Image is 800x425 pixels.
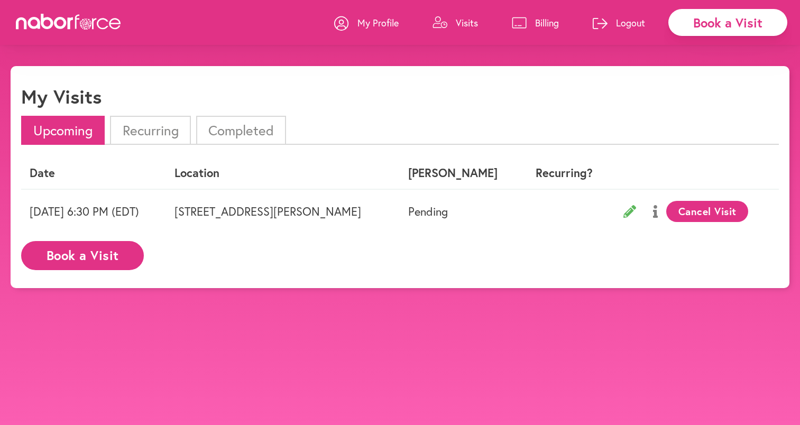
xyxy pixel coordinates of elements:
li: Completed [196,116,286,145]
button: Cancel Visit [666,201,748,222]
th: Recurring? [522,158,607,189]
li: Recurring [110,116,190,145]
a: Logout [593,7,645,39]
a: My Profile [334,7,399,39]
td: [DATE] 6:30 PM (EDT) [21,189,166,233]
a: Visits [433,7,478,39]
li: Upcoming [21,116,105,145]
a: Billing [512,7,559,39]
a: Book a Visit [21,249,144,259]
td: Pending [400,189,522,233]
th: [PERSON_NAME] [400,158,522,189]
h1: My Visits [21,85,102,108]
th: Location [166,158,400,189]
div: Book a Visit [668,9,787,36]
p: Billing [535,16,559,29]
button: Book a Visit [21,241,144,270]
td: [STREET_ADDRESS][PERSON_NAME] [166,189,400,233]
p: Logout [616,16,645,29]
p: Visits [456,16,478,29]
th: Date [21,158,166,189]
p: My Profile [357,16,399,29]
